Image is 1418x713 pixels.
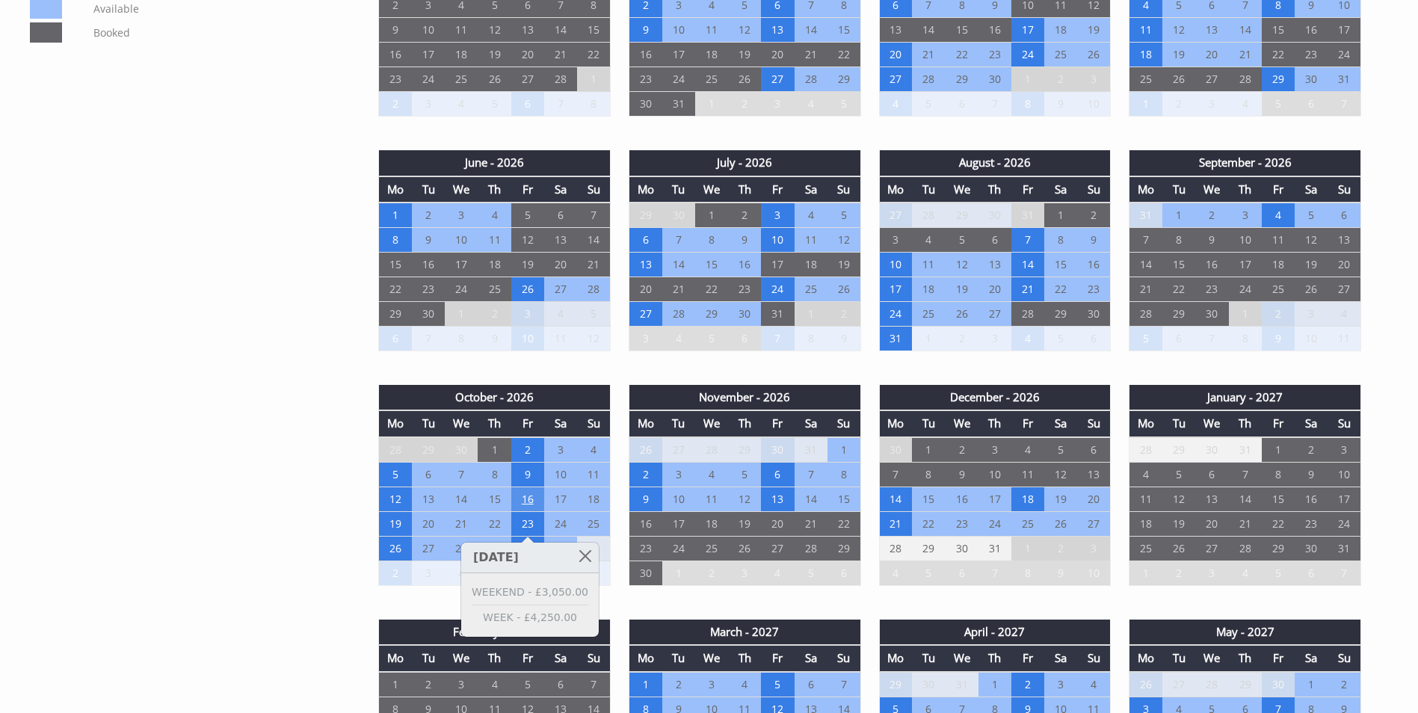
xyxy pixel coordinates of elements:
td: 13 [544,228,577,253]
td: 6 [1295,92,1328,117]
td: 21 [1129,277,1162,302]
td: 10 [761,228,794,253]
td: 14 [1011,253,1044,277]
td: 18 [478,253,511,277]
td: 5 [946,228,978,253]
td: 29 [1262,67,1295,92]
td: 30 [978,203,1011,228]
td: 8 [577,92,610,117]
td: 17 [445,253,478,277]
td: 25 [1262,277,1295,302]
td: 22 [1044,277,1077,302]
td: 7 [1129,228,1162,253]
td: 2 [1195,203,1228,228]
td: 14 [662,253,695,277]
td: 11 [445,18,478,43]
td: 4 [795,203,827,228]
td: 15 [946,18,978,43]
td: 14 [795,18,827,43]
th: Mo [379,176,412,203]
td: 5 [1262,92,1295,117]
td: 23 [379,67,412,92]
td: 23 [978,43,1011,67]
td: 20 [544,253,577,277]
td: 14 [912,18,945,43]
td: 27 [1195,67,1228,92]
td: 5 [577,302,610,327]
td: 25 [695,67,728,92]
td: 18 [1129,43,1162,67]
td: 28 [544,67,577,92]
td: 4 [879,92,912,117]
th: We [946,176,978,203]
th: Sa [795,176,827,203]
th: Th [978,176,1011,203]
td: 4 [795,92,827,117]
td: 24 [761,277,794,302]
th: We [695,176,728,203]
td: 12 [946,253,978,277]
td: 15 [1262,18,1295,43]
td: 6 [629,228,662,253]
td: 22 [827,43,860,67]
td: 12 [1162,18,1195,43]
td: 27 [1328,277,1360,302]
th: We [1195,176,1228,203]
td: 15 [577,18,610,43]
td: 14 [1229,18,1262,43]
td: 12 [1295,228,1328,253]
th: Th [478,176,511,203]
td: 18 [445,43,478,67]
td: 5 [478,92,511,117]
td: 31 [662,92,695,117]
td: 10 [662,18,695,43]
td: 11 [912,253,945,277]
td: 27 [761,67,794,92]
td: 18 [912,277,945,302]
td: 1 [577,67,610,92]
td: 7 [1328,92,1360,117]
th: We [445,176,478,203]
td: 8 [695,228,728,253]
th: Tu [412,176,445,203]
td: 13 [879,18,912,43]
td: 2 [1078,203,1111,228]
td: 20 [1195,43,1228,67]
td: 25 [795,277,827,302]
td: 1 [445,302,478,327]
td: 27 [511,67,544,92]
td: 18 [695,43,728,67]
td: 26 [1162,67,1195,92]
td: 19 [478,43,511,67]
td: 8 [1011,92,1044,117]
td: 28 [912,203,945,228]
td: 25 [478,277,511,302]
td: 6 [1328,203,1360,228]
td: 4 [544,302,577,327]
td: 29 [946,203,978,228]
td: 1 [695,203,728,228]
td: 1 [1129,92,1162,117]
td: 11 [1129,18,1162,43]
td: 26 [511,277,544,302]
a: WEEKEND - £3,050.00 [472,584,588,600]
td: 20 [761,43,794,67]
td: 2 [478,302,511,327]
th: September - 2026 [1129,150,1361,176]
td: 29 [946,67,978,92]
td: 30 [978,67,1011,92]
td: 3 [879,228,912,253]
td: 15 [1044,253,1077,277]
td: 28 [1229,67,1262,92]
td: 25 [1129,67,1162,92]
td: 3 [1195,92,1228,117]
td: 23 [1078,277,1111,302]
td: 7 [662,228,695,253]
td: 9 [379,18,412,43]
td: 25 [1044,43,1077,67]
th: July - 2026 [629,150,860,176]
td: 19 [946,277,978,302]
td: 17 [662,43,695,67]
td: 26 [1295,277,1328,302]
td: 14 [577,228,610,253]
